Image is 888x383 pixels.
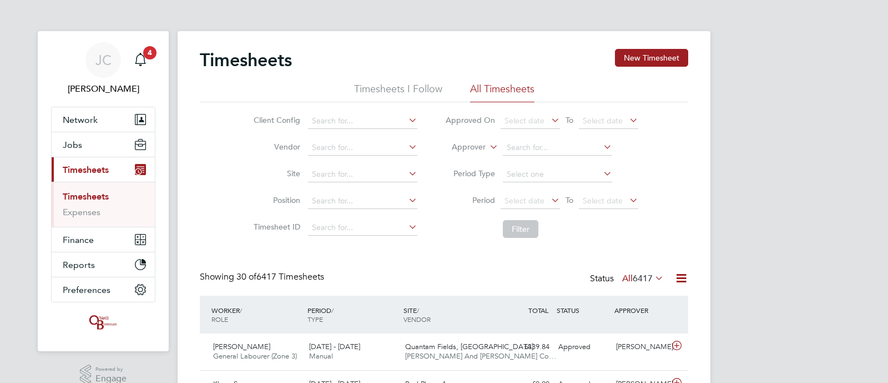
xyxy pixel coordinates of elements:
[436,142,486,153] label: Approver
[405,342,533,351] span: Quantam Fields, [GEOGRAPHIC_DATA]
[503,220,538,238] button: Filter
[52,227,155,252] button: Finance
[622,273,664,284] label: All
[445,168,495,178] label: Period Type
[213,342,270,351] span: [PERSON_NAME]
[309,351,333,361] span: Manual
[213,351,297,361] span: General Labourer (Zone 3)
[63,207,100,217] a: Expenses
[250,168,300,178] label: Site
[503,140,612,156] input: Search for...
[129,42,152,78] a: 4
[200,271,326,283] div: Showing
[250,195,300,205] label: Position
[236,271,324,282] span: 6417 Timesheets
[52,107,155,132] button: Network
[403,315,431,324] span: VENDOR
[52,157,155,182] button: Timesheets
[63,140,82,150] span: Jobs
[308,113,417,129] input: Search for...
[503,167,612,182] input: Select one
[51,314,155,331] a: Go to home page
[63,285,110,295] span: Preferences
[331,306,334,315] span: /
[250,142,300,152] label: Vendor
[562,193,577,207] span: To
[615,49,688,67] button: New Timesheet
[504,196,544,206] span: Select date
[305,300,401,329] div: PERIOD
[63,191,109,202] a: Timesheets
[308,193,417,209] input: Search for...
[308,140,417,156] input: Search for...
[250,222,300,232] label: Timesheet ID
[200,49,292,71] h2: Timesheets
[52,252,155,277] button: Reports
[209,300,305,329] div: WORKER
[63,165,109,175] span: Timesheets
[554,338,612,356] div: Approved
[496,338,554,356] div: £339.84
[554,300,612,320] div: STATUS
[51,82,155,96] span: James Crawley
[470,82,534,102] li: All Timesheets
[52,132,155,157] button: Jobs
[445,195,495,205] label: Period
[63,235,94,245] span: Finance
[63,115,98,125] span: Network
[95,365,127,374] span: Powered by
[633,273,653,284] span: 6417
[445,115,495,125] label: Approved On
[52,277,155,302] button: Preferences
[211,315,228,324] span: ROLE
[143,46,157,59] span: 4
[590,271,666,287] div: Status
[52,182,155,227] div: Timesheets
[307,315,323,324] span: TYPE
[63,260,95,270] span: Reports
[308,220,417,236] input: Search for...
[87,314,119,331] img: oneillandbrennan-logo-retina.png
[236,271,256,282] span: 30 of
[583,196,623,206] span: Select date
[240,306,242,315] span: /
[504,116,544,126] span: Select date
[250,115,300,125] label: Client Config
[95,53,112,67] span: JC
[401,300,497,329] div: SITE
[612,338,669,356] div: [PERSON_NAME]
[308,167,417,182] input: Search for...
[405,351,556,361] span: [PERSON_NAME] And [PERSON_NAME] Co…
[612,300,669,320] div: APPROVER
[38,31,169,351] nav: Main navigation
[528,306,548,315] span: TOTAL
[417,306,419,315] span: /
[354,82,442,102] li: Timesheets I Follow
[51,42,155,96] a: JC[PERSON_NAME]
[562,113,577,127] span: To
[309,342,360,351] span: [DATE] - [DATE]
[583,116,623,126] span: Select date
